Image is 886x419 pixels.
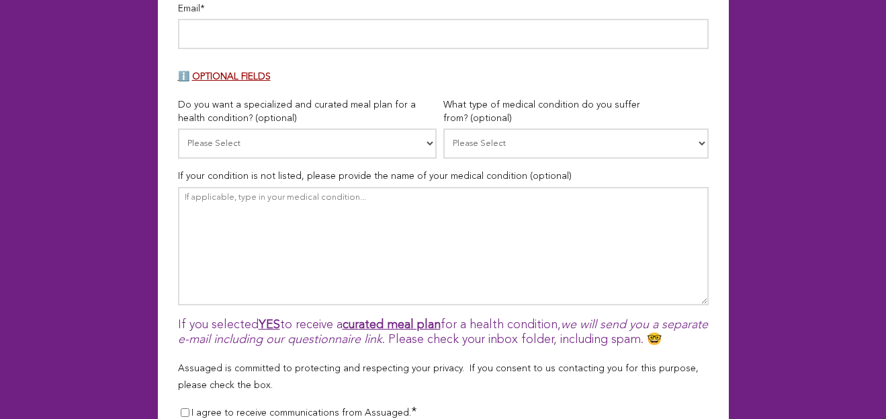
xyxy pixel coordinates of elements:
span: If your condition is not listed, please provide the name of your medical condition (optional) [178,172,572,181]
span: If you selected to receive a for a health condition, . Please check your inbox folder, including ... [178,319,708,346]
iframe: Chat Widget [819,354,886,419]
em: we will send you a separate e-mail including our questionnaire link [178,319,708,346]
span: What type of medical condition do you suffer from? (optional) [443,100,640,123]
span: Email [178,4,200,13]
span: Do you want a specialized and curated meal plan for a health condition? (optional) [178,100,416,123]
p: Assuaged is committed to protecting and respecting your privacy. If you consent to us contacting ... [178,360,709,394]
p: I agree to receive communications from Assuaged. [191,408,411,418]
strong: ℹ️ [178,72,189,81]
strong: OPTIONAL FIELDS [192,72,271,81]
strong: YES [259,319,280,331]
input: I agree to receive communications from Assuaged.* [181,408,189,417]
strong: curated meal plan [343,319,441,331]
